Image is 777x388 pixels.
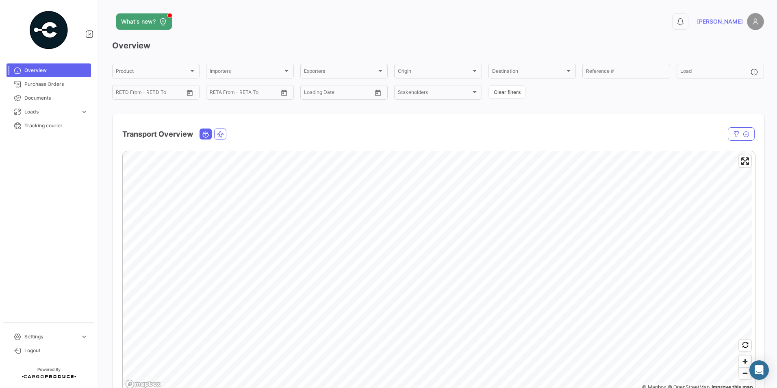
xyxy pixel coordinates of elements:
[739,355,751,367] button: Zoom in
[210,91,221,96] input: From
[121,17,156,26] span: What's new?
[304,70,377,75] span: Exporters
[215,129,226,139] button: Air
[739,368,751,379] span: Zoom out
[7,77,91,91] a: Purchase Orders
[7,91,91,105] a: Documents
[80,108,88,116] span: expand_more
[116,13,172,30] button: What's new?
[24,67,88,74] span: Overview
[133,91,165,96] input: To
[24,347,88,354] span: Logout
[488,85,526,99] button: Clear filters
[24,94,88,102] span: Documents
[7,119,91,133] a: Tracking courier
[278,87,290,99] button: Open calendar
[200,129,211,139] button: Ocean
[372,87,384,99] button: Open calendar
[739,367,751,379] button: Zoom out
[122,129,193,140] h4: Transport Overview
[749,360,769,380] div: Abrir Intercom Messenger
[210,70,282,75] span: Importers
[697,17,743,26] span: [PERSON_NAME]
[24,122,88,129] span: Tracking courier
[492,70,565,75] span: Destination
[116,70,189,75] span: Product
[227,91,259,96] input: To
[7,63,91,77] a: Overview
[28,10,69,50] img: powered-by.png
[116,91,127,96] input: From
[80,333,88,340] span: expand_more
[321,91,354,96] input: To
[24,81,88,88] span: Purchase Orders
[398,70,471,75] span: Origin
[398,91,471,96] span: Stakeholders
[24,333,77,340] span: Settings
[739,155,751,167] button: Enter fullscreen
[112,40,764,51] h3: Overview
[304,91,315,96] input: From
[24,108,77,116] span: Loads
[184,87,196,99] button: Open calendar
[747,13,764,30] img: placeholder-user.png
